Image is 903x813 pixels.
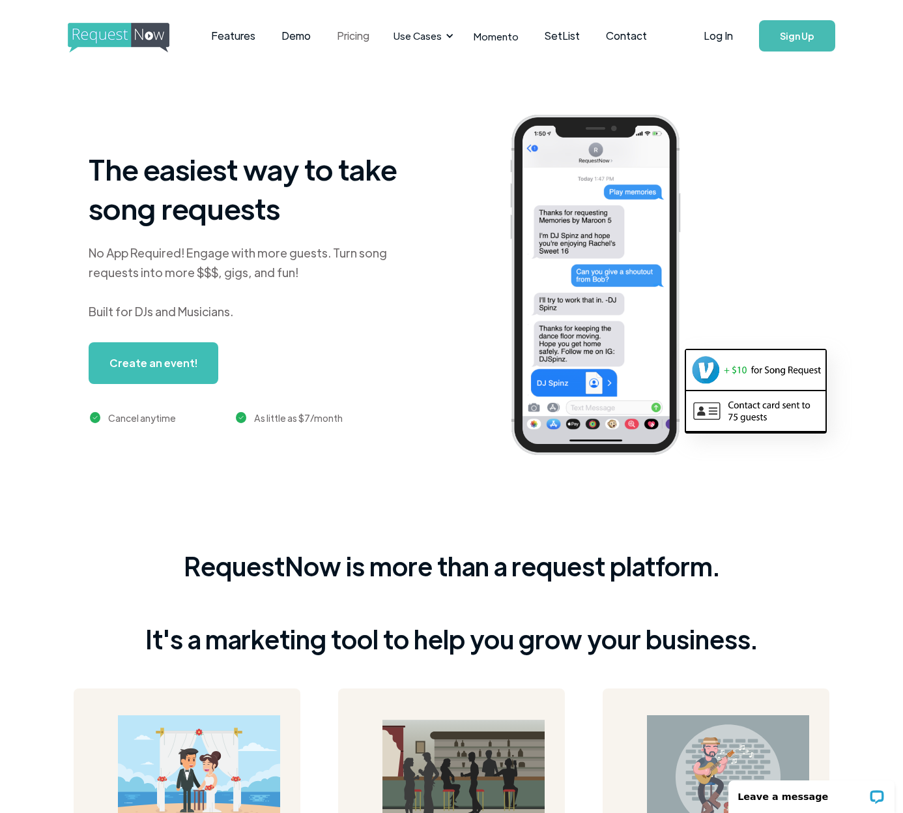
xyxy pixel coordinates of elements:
[108,410,176,426] div: Cancel anytime
[68,23,165,49] a: home
[759,20,835,52] a: Sign Up
[691,13,746,59] a: Log In
[89,243,414,321] div: No App Required! Engage with more guests. Turn song requests into more $$$, gigs, and fun! Built ...
[89,342,218,384] a: Create an event!
[495,106,715,469] img: iphone screenshot
[386,16,457,56] div: Use Cases
[593,16,660,56] a: Contact
[720,772,903,813] iframe: LiveChat chat widget
[686,350,825,389] img: venmo screenshot
[268,16,324,56] a: Demo
[254,410,343,426] div: As little as $7/month
[324,16,382,56] a: Pricing
[145,548,758,657] div: RequestNow is more than a request platform. It's a marketing tool to help you grow your business.
[236,412,247,423] img: green checkmark
[198,16,268,56] a: Features
[686,391,825,430] img: contact card example
[90,412,101,423] img: green checkmark
[89,149,414,228] h1: The easiest way to take song requests
[68,23,193,53] img: requestnow logo
[394,29,442,43] div: Use Cases
[532,16,593,56] a: SetList
[461,17,532,55] a: Momento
